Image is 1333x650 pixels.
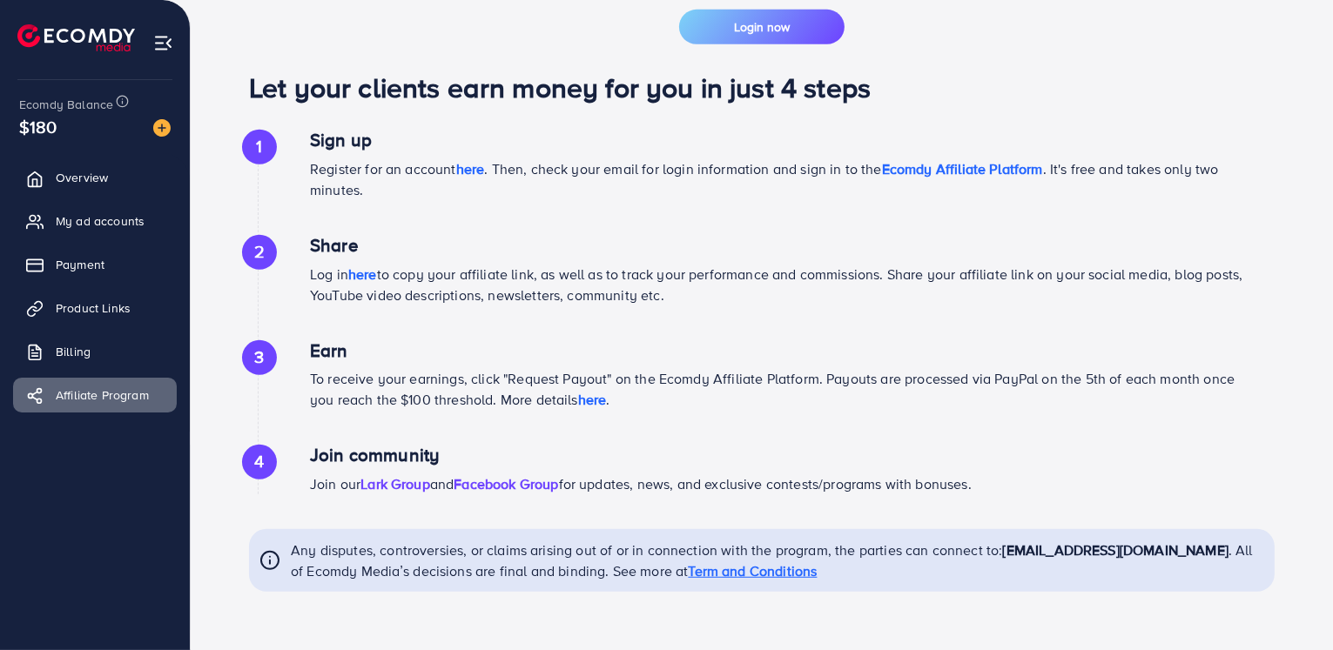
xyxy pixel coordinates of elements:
[56,386,149,404] span: Affiliate Program
[56,299,131,317] span: Product Links
[242,340,277,375] div: 3
[310,158,1249,200] p: Register for an account . Then, check your email for login information and sign in to the . It's ...
[242,130,277,164] div: 1
[578,390,607,409] span: here
[310,368,1249,410] p: To receive your earnings, click "Request Payout" on the Ecomdy Affiliate Platform. Payouts are pr...
[291,539,1264,581] p: Any disputes, controversies, or claims arising out of or in connection with the program, the part...
[56,169,108,186] span: Overview
[153,33,173,53] img: menu
[56,256,104,273] span: Payment
[454,474,558,493] a: Facebook Group
[153,119,171,137] img: image
[882,159,1043,178] span: Ecomdy Affiliate Platform
[13,204,177,238] a: My ad accounts
[17,24,135,51] img: logo
[348,265,377,284] span: here
[360,474,430,493] a: Lark Group
[242,235,277,270] div: 2
[310,235,1249,257] h4: Share
[13,247,177,282] a: Payment
[310,340,1249,362] h4: Earn
[242,445,277,479] div: 4
[456,159,485,178] span: here
[17,110,60,144] span: $180
[430,474,454,493] span: and
[56,212,145,230] span: My ad accounts
[13,334,177,369] a: Billing
[19,96,113,113] span: Ecomdy Balance
[13,291,177,325] a: Product Links
[1259,572,1320,637] iframe: Chat
[734,18,790,36] span: Login now
[688,561,817,580] span: Term and Conditions
[310,473,1249,494] p: Join our for updates, news, and exclusive contests/programs with bonuses.
[1003,540,1229,560] span: [EMAIL_ADDRESS][DOMAIN_NAME]
[13,160,177,195] a: Overview
[56,343,91,360] span: Billing
[310,445,1249,466] h4: Join community
[310,130,1249,151] h4: Sign up
[13,378,177,412] a: Affiliate Program
[310,264,1249,305] p: Log in to copy your affiliate link, as well as to track your performance and commissions. Share y...
[679,10,845,44] button: Login now
[249,70,1275,104] h1: Let your clients earn money for you in just 4 steps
